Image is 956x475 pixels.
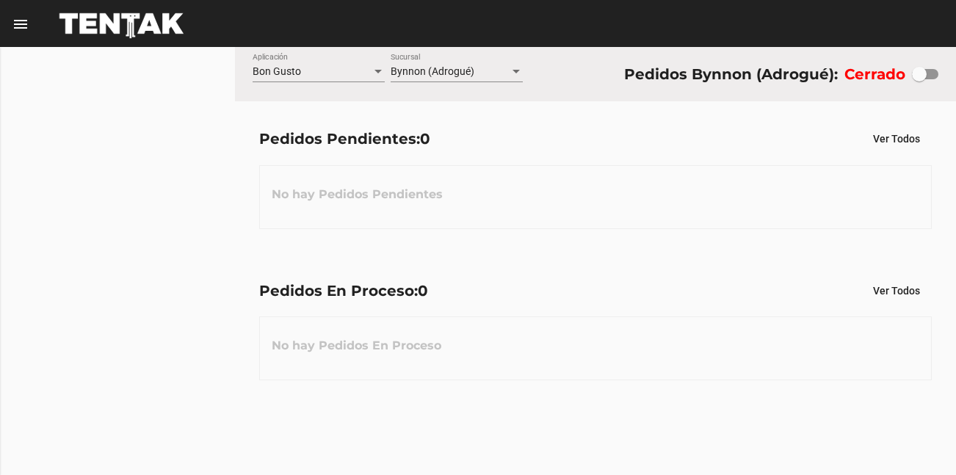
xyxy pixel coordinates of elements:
[861,126,932,152] button: Ver Todos
[259,279,428,302] div: Pedidos En Proceso:
[873,285,920,297] span: Ver Todos
[260,173,455,217] h3: No hay Pedidos Pendientes
[861,278,932,304] button: Ver Todos
[391,65,474,77] span: Bynnon (Adrogué)
[420,130,430,148] span: 0
[873,133,920,145] span: Ver Todos
[844,62,905,86] label: Cerrado
[418,282,428,300] span: 0
[260,324,453,368] h3: No hay Pedidos En Proceso
[259,127,430,151] div: Pedidos Pendientes:
[12,15,29,33] mat-icon: menu
[253,65,301,77] span: Bon Gusto
[624,62,838,86] div: Pedidos Bynnon (Adrogué):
